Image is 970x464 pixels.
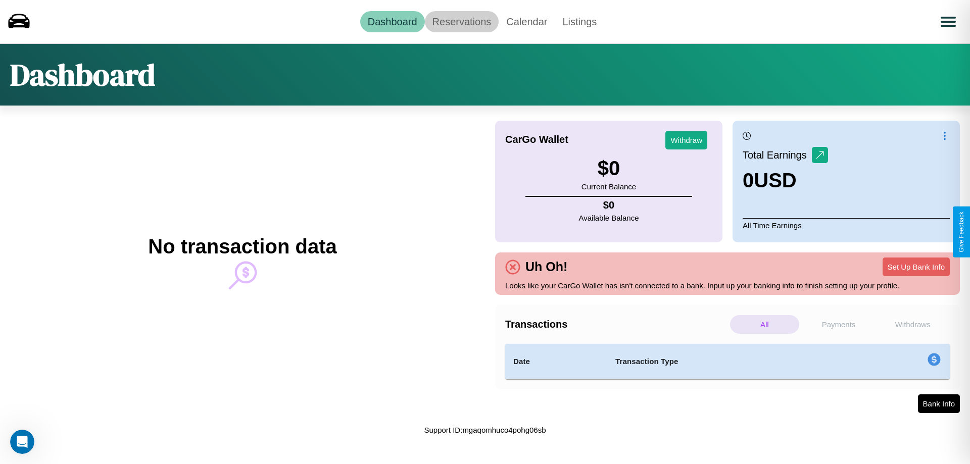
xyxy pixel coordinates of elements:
p: Total Earnings [743,146,812,164]
h4: CarGo Wallet [505,134,568,145]
h3: 0 USD [743,169,828,192]
h4: Date [513,355,599,368]
p: Support ID: mgaqomhuco4pohg06sb [424,423,546,437]
p: Current Balance [581,180,636,193]
iframe: Intercom live chat [10,430,34,454]
button: Open menu [934,8,962,36]
h4: Transactions [505,319,727,330]
button: Set Up Bank Info [883,257,950,276]
p: All Time Earnings [743,218,950,232]
p: All [730,315,799,334]
p: Available Balance [579,211,639,225]
p: Payments [804,315,874,334]
h1: Dashboard [10,54,155,95]
a: Reservations [425,11,499,32]
div: Give Feedback [958,212,965,252]
table: simple table [505,344,950,379]
h4: Transaction Type [615,355,845,368]
a: Dashboard [360,11,425,32]
h4: $ 0 [579,199,639,211]
h4: Uh Oh! [520,260,572,274]
p: Withdraws [878,315,947,334]
h3: $ 0 [581,157,636,180]
button: Bank Info [918,394,960,413]
p: Looks like your CarGo Wallet has isn't connected to a bank. Input up your banking info to finish ... [505,279,950,292]
a: Calendar [499,11,555,32]
h2: No transaction data [148,235,336,258]
a: Listings [555,11,604,32]
button: Withdraw [665,131,707,149]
